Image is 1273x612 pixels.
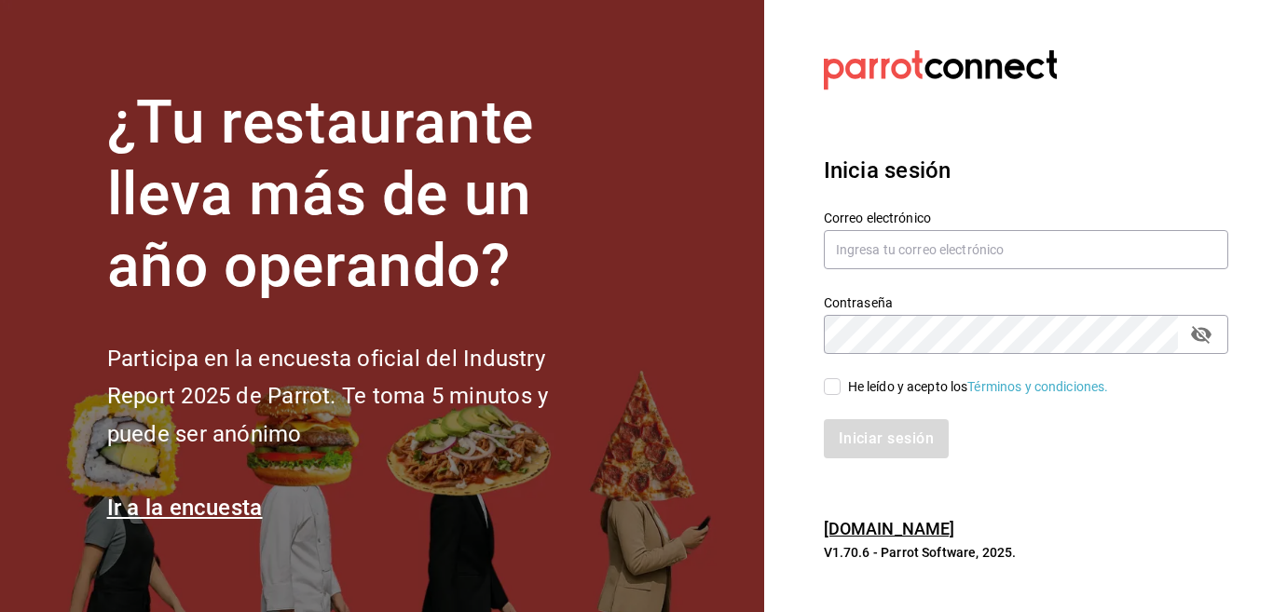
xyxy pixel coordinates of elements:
[848,377,1109,397] div: He leído y acepto los
[1185,319,1217,350] button: passwordField
[107,340,610,454] h2: Participa en la encuesta oficial del Industry Report 2025 de Parrot. Te toma 5 minutos y puede se...
[824,296,1228,309] label: Contraseña
[967,379,1108,394] a: Términos y condiciones.
[824,230,1228,269] input: Ingresa tu correo electrónico
[107,495,263,521] a: Ir a la encuesta
[824,154,1228,187] h3: Inicia sesión
[824,211,1228,224] label: Correo electrónico
[824,519,955,538] a: [DOMAIN_NAME]
[824,543,1228,562] p: V1.70.6 - Parrot Software, 2025.
[107,88,610,302] h1: ¿Tu restaurante lleva más de un año operando?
